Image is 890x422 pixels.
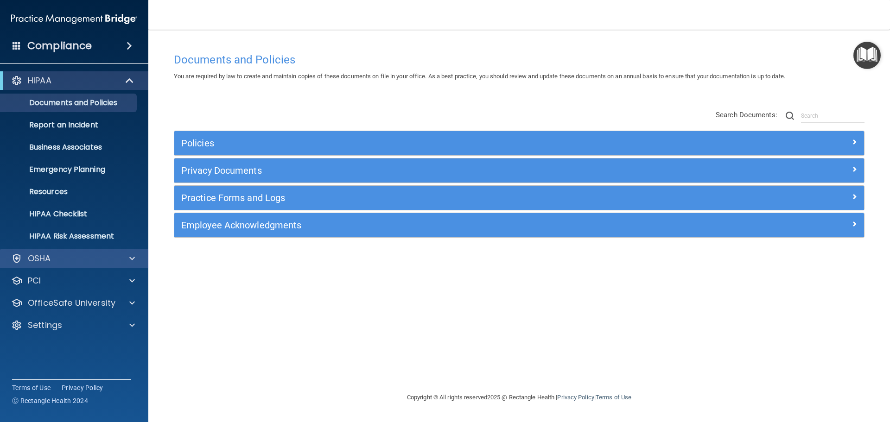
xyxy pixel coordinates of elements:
[6,165,133,174] p: Emergency Planning
[181,190,857,205] a: Practice Forms and Logs
[181,220,685,230] h5: Employee Acknowledgments
[27,39,92,52] h4: Compliance
[28,75,51,86] p: HIPAA
[28,297,115,309] p: OfficeSafe University
[557,394,594,401] a: Privacy Policy
[12,396,88,405] span: Ⓒ Rectangle Health 2024
[28,275,41,286] p: PCI
[181,163,857,178] a: Privacy Documents
[6,232,133,241] p: HIPAA Risk Assessment
[181,136,857,151] a: Policies
[11,297,135,309] a: OfficeSafe University
[11,320,135,331] a: Settings
[11,275,135,286] a: PCI
[28,320,62,331] p: Settings
[6,143,133,152] p: Business Associates
[181,193,685,203] h5: Practice Forms and Logs
[716,111,777,119] span: Search Documents:
[12,383,51,392] a: Terms of Use
[6,98,133,107] p: Documents and Policies
[174,73,785,80] span: You are required by law to create and maintain copies of these documents on file in your office. ...
[786,112,794,120] img: ic-search.3b580494.png
[11,253,135,264] a: OSHA
[62,383,103,392] a: Privacy Policy
[6,209,133,219] p: HIPAA Checklist
[11,10,137,28] img: PMB logo
[801,109,865,123] input: Search
[181,218,857,233] a: Employee Acknowledgments
[596,394,631,401] a: Terms of Use
[11,75,134,86] a: HIPAA
[853,42,881,69] button: Open Resource Center
[350,383,688,412] div: Copyright © All rights reserved 2025 @ Rectangle Health | |
[28,253,51,264] p: OSHA
[174,54,865,66] h4: Documents and Policies
[6,187,133,196] p: Resources
[181,138,685,148] h5: Policies
[6,120,133,130] p: Report an Incident
[181,165,685,176] h5: Privacy Documents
